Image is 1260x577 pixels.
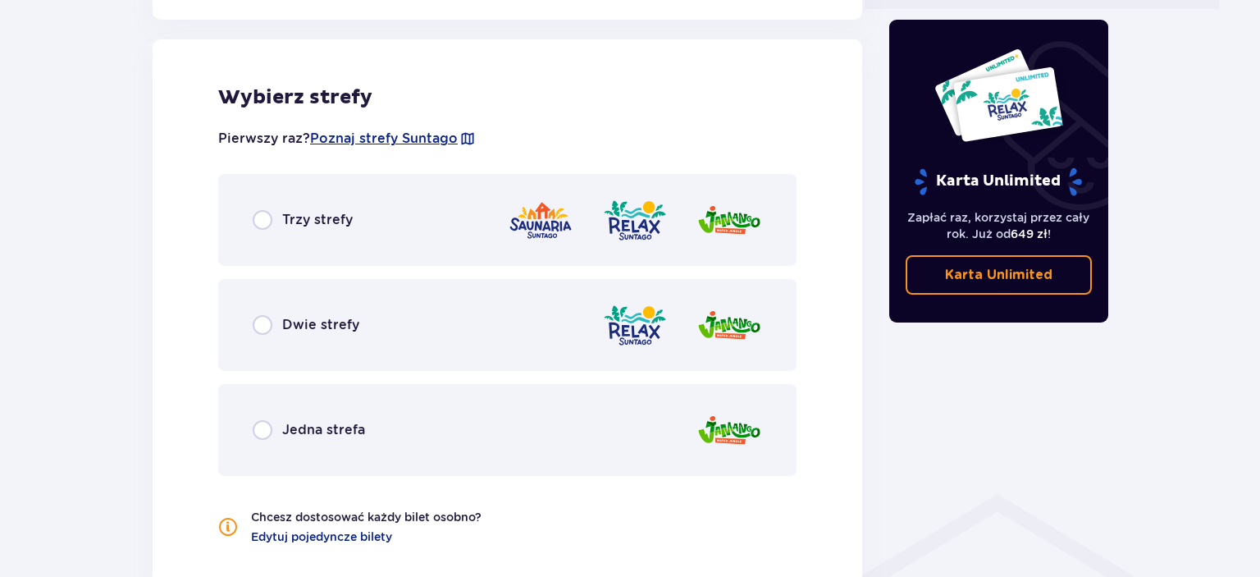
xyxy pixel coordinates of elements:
[218,85,797,110] p: Wybierz strefy
[906,255,1093,295] a: Karta Unlimited
[218,130,476,148] p: Pierwszy raz?
[282,316,359,334] p: Dwie strefy
[1011,227,1048,240] span: 649 zł
[251,529,392,545] a: Edytuj pojedyncze bilety
[251,509,482,525] p: Chcesz dostosować każdy bilet osobno?
[696,407,762,454] img: zone logo
[602,302,668,349] img: zone logo
[310,130,458,148] a: Poznaj strefy Suntago
[508,197,573,244] img: zone logo
[282,211,353,229] p: Trzy strefy
[282,421,365,439] p: Jedna strefa
[696,197,762,244] img: zone logo
[696,302,762,349] img: zone logo
[913,167,1084,196] p: Karta Unlimited
[945,266,1052,284] p: Karta Unlimited
[906,209,1093,242] p: Zapłać raz, korzystaj przez cały rok. Już od !
[602,197,668,244] img: zone logo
